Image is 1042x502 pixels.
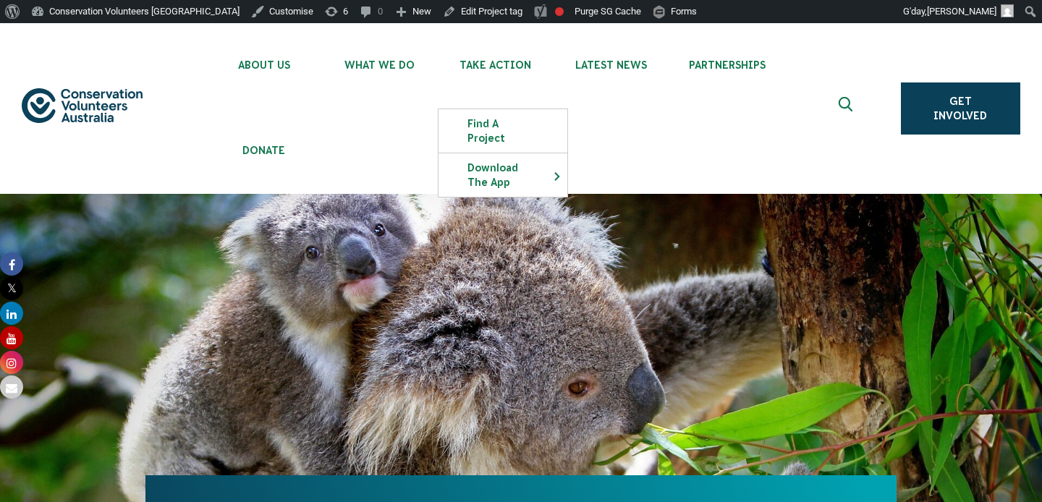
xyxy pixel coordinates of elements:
span: Partnerships [669,59,785,71]
span: Latest News [554,59,669,71]
a: Download the app [439,153,567,197]
img: logo.svg [22,88,143,124]
li: About Us [206,23,322,109]
li: Take Action [438,23,554,109]
span: About Us [206,59,322,71]
span: Donate [206,145,322,156]
div: Focus keyphrase not set [555,7,564,16]
span: Take Action [438,59,554,71]
li: Download the app [438,153,568,197]
button: Expand search box Close search box [830,91,865,126]
li: What We Do [322,23,438,109]
span: Expand search box [838,97,856,120]
span: [PERSON_NAME] [927,6,996,17]
span: What We Do [322,59,438,71]
a: Find a project [439,109,567,153]
a: Get Involved [901,82,1020,135]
